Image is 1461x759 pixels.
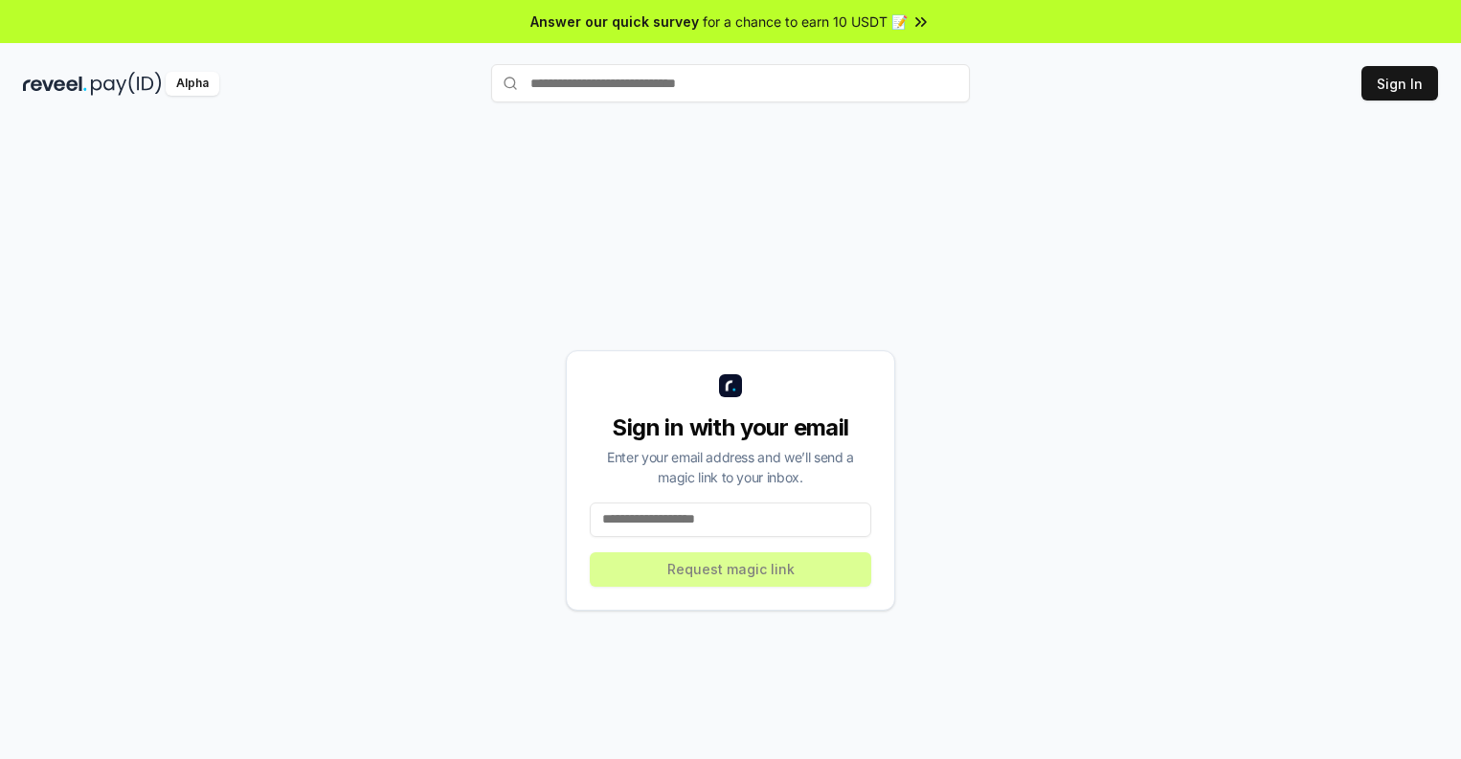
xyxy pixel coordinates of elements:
[91,72,162,96] img: pay_id
[590,447,871,487] div: Enter your email address and we’ll send a magic link to your inbox.
[703,11,908,32] span: for a chance to earn 10 USDT 📝
[23,72,87,96] img: reveel_dark
[719,374,742,397] img: logo_small
[1361,66,1438,100] button: Sign In
[590,413,871,443] div: Sign in with your email
[166,72,219,96] div: Alpha
[530,11,699,32] span: Answer our quick survey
